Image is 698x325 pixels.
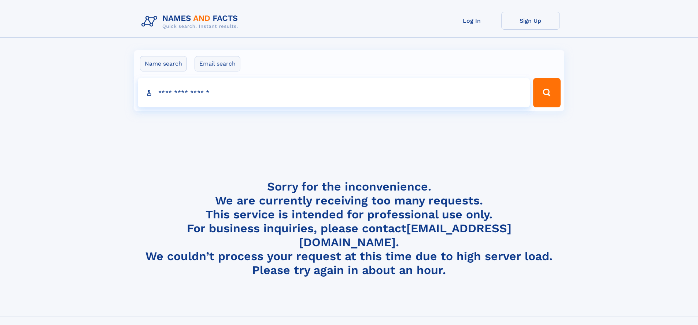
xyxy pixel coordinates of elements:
[138,78,530,107] input: search input
[299,221,512,249] a: [EMAIL_ADDRESS][DOMAIN_NAME]
[195,56,240,71] label: Email search
[443,12,501,30] a: Log In
[501,12,560,30] a: Sign Up
[139,180,560,277] h4: Sorry for the inconvenience. We are currently receiving too many requests. This service is intend...
[139,12,244,32] img: Logo Names and Facts
[533,78,560,107] button: Search Button
[140,56,187,71] label: Name search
